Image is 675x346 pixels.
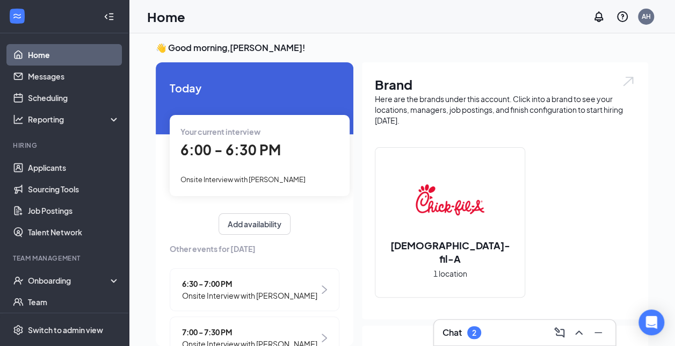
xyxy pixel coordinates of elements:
span: Onsite Interview with [PERSON_NAME] [182,290,317,301]
span: Onsite Interview with [PERSON_NAME] [180,175,306,184]
div: Hiring [13,141,118,150]
a: Sourcing Tools [28,178,120,200]
div: Open Intercom Messenger [638,309,664,335]
img: open.6027fd2a22e1237b5b06.svg [621,75,635,88]
a: Talent Network [28,221,120,243]
svg: QuestionInfo [616,10,629,23]
span: 1 location [433,268,467,279]
h3: Chat [442,327,462,338]
svg: WorkstreamLogo [12,11,23,21]
span: Other events for [DATE] [170,243,339,255]
svg: Analysis [13,114,24,125]
svg: Collapse [104,11,114,22]
a: Scheduling [28,87,120,109]
a: Team [28,291,120,313]
div: Switch to admin view [28,325,103,335]
div: Reporting [28,114,120,125]
span: 7:00 - 7:30 PM [182,326,317,338]
button: Minimize [590,324,607,341]
svg: Settings [13,325,24,335]
button: ChevronUp [570,324,587,341]
a: Applicants [28,157,120,178]
button: Add availability [219,213,291,235]
div: Onboarding [28,275,111,286]
h1: Brand [375,75,635,93]
a: Messages [28,66,120,87]
svg: ChevronUp [572,326,585,339]
svg: ComposeMessage [553,326,566,339]
svg: Notifications [592,10,605,23]
a: Job Postings [28,200,120,221]
div: Team Management [13,254,118,263]
div: 2 [472,328,476,337]
svg: Minimize [592,326,605,339]
h2: [DEMOGRAPHIC_DATA]-fil-A [375,239,525,265]
span: Today [170,80,339,96]
svg: UserCheck [13,275,24,286]
span: 6:30 - 7:00 PM [182,278,317,290]
div: AH [642,12,651,21]
div: Here are the brands under this account. Click into a brand to see your locations, managers, job p... [375,93,635,126]
img: Chick-fil-A [416,165,484,234]
button: ComposeMessage [551,324,568,341]
a: Home [28,44,120,66]
span: 6:00 - 6:30 PM [180,141,281,158]
span: Your current interview [180,127,260,136]
h1: Home [147,8,185,26]
h3: 👋 Good morning, [PERSON_NAME] ! [156,42,648,54]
